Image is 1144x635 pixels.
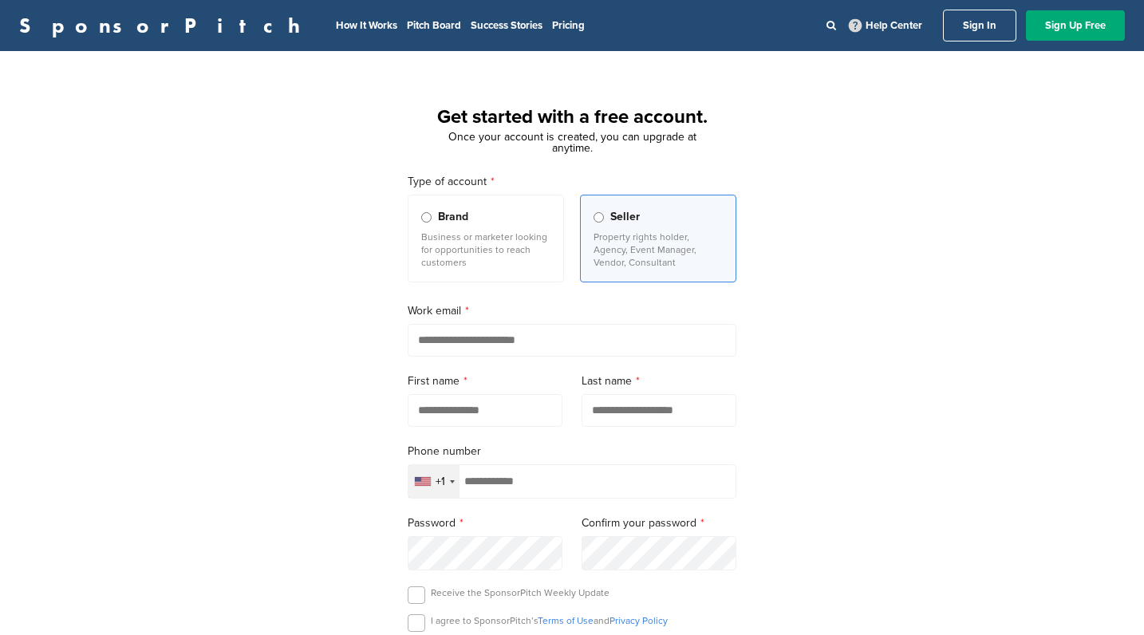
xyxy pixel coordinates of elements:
div: Selected country [408,465,460,498]
label: First name [408,373,562,390]
span: Once your account is created, you can upgrade at anytime. [448,130,696,155]
a: Success Stories [471,19,542,32]
span: Brand [438,208,468,226]
label: Confirm your password [582,515,736,532]
label: Phone number [408,443,736,460]
a: Sign In [943,10,1016,41]
input: Seller Property rights holder, Agency, Event Manager, Vendor, Consultant [594,212,604,223]
p: Receive the SponsorPitch Weekly Update [431,586,609,599]
a: Pitch Board [407,19,461,32]
h1: Get started with a free account. [389,103,755,132]
a: Terms of Use [538,615,594,626]
p: I agree to SponsorPitch’s and [431,614,668,627]
label: Password [408,515,562,532]
p: Property rights holder, Agency, Event Manager, Vendor, Consultant [594,231,723,269]
a: How It Works [336,19,397,32]
a: SponsorPitch [19,15,310,36]
a: Pricing [552,19,585,32]
label: Type of account [408,173,736,191]
a: Help Center [846,16,925,35]
div: +1 [436,476,445,487]
p: Business or marketer looking for opportunities to reach customers [421,231,550,269]
span: Seller [610,208,640,226]
label: Last name [582,373,736,390]
a: Sign Up Free [1026,10,1125,41]
label: Work email [408,302,736,320]
a: Privacy Policy [609,615,668,626]
input: Brand Business or marketer looking for opportunities to reach customers [421,212,432,223]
